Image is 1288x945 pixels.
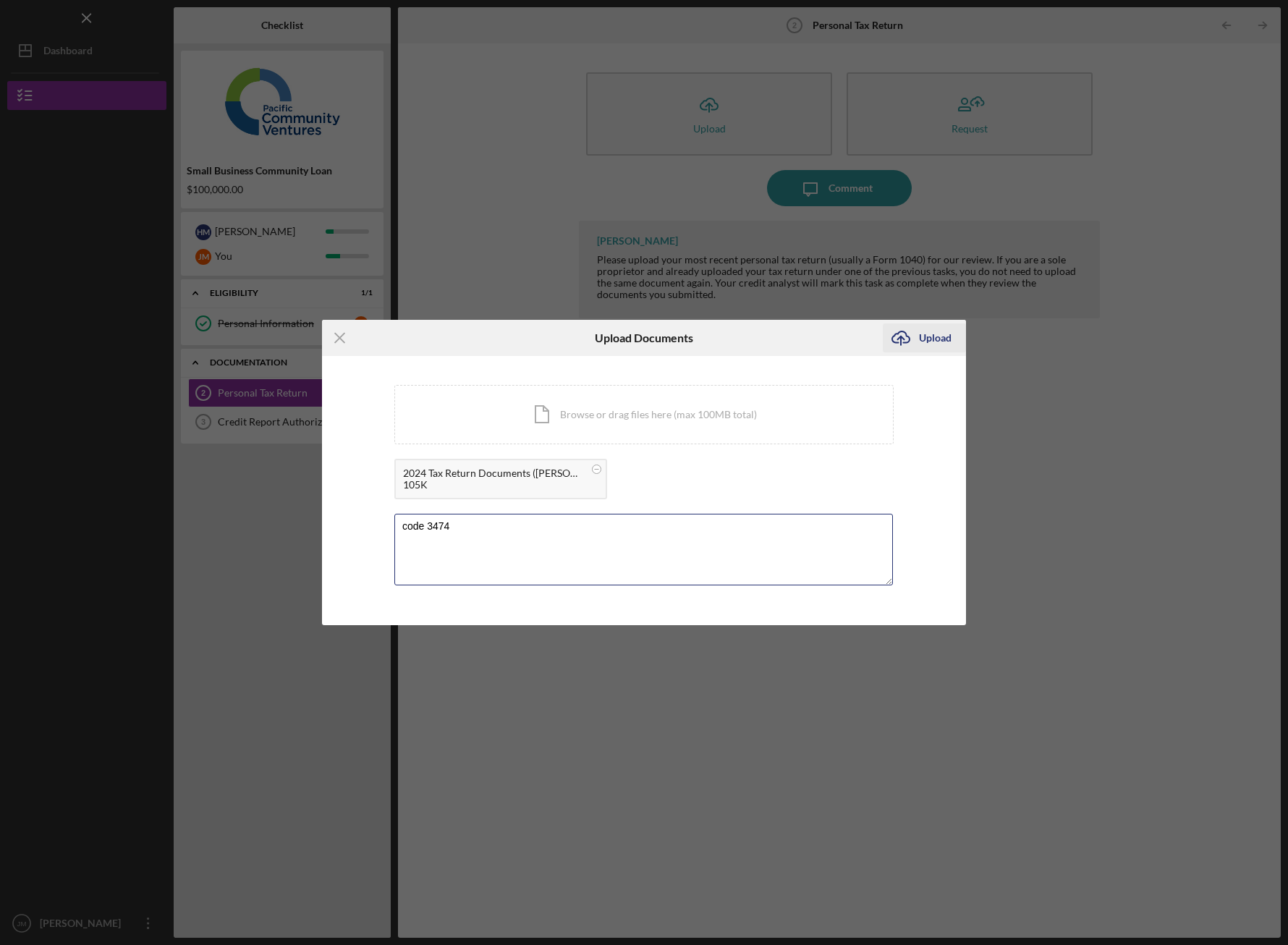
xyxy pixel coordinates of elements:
[883,323,966,352] button: Upload
[394,514,893,585] textarea: code 3474
[919,323,952,352] div: Upload
[595,331,693,344] h6: Upload Documents
[403,479,584,491] div: 105K
[403,467,584,479] div: 2024 Tax Return Documents ([PERSON_NAME] and [PERSON_NAME] [PERSON_NAME]).pdf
